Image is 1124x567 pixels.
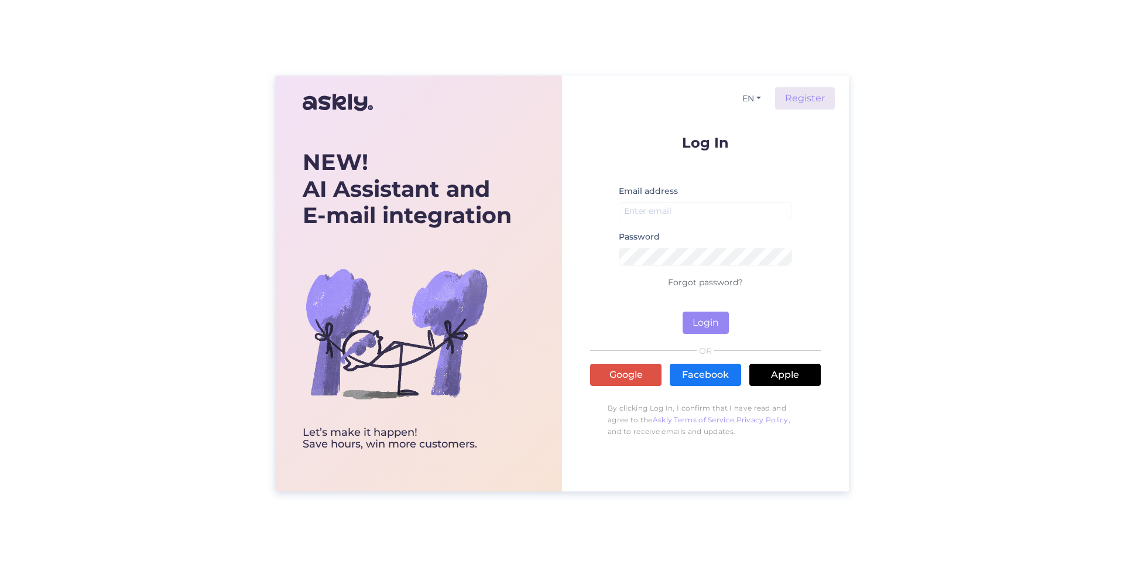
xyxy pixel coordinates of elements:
[303,240,490,427] img: bg-askly
[670,364,741,386] a: Facebook
[749,364,821,386] a: Apple
[619,185,678,197] label: Email address
[697,347,714,355] span: OR
[590,364,662,386] a: Google
[653,415,735,424] a: Askly Terms of Service
[303,88,373,117] img: Askly
[590,397,821,443] p: By clicking Log In, I confirm that I have read and agree to the , , and to receive emails and upd...
[590,135,821,150] p: Log In
[619,231,660,243] label: Password
[775,87,835,110] a: Register
[738,90,766,107] button: EN
[683,312,729,334] button: Login
[619,202,792,220] input: Enter email
[668,277,743,288] a: Forgot password?
[303,148,368,176] b: NEW!
[303,427,512,450] div: Let’s make it happen! Save hours, win more customers.
[303,149,512,229] div: AI Assistant and E-mail integration
[736,415,789,424] a: Privacy Policy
